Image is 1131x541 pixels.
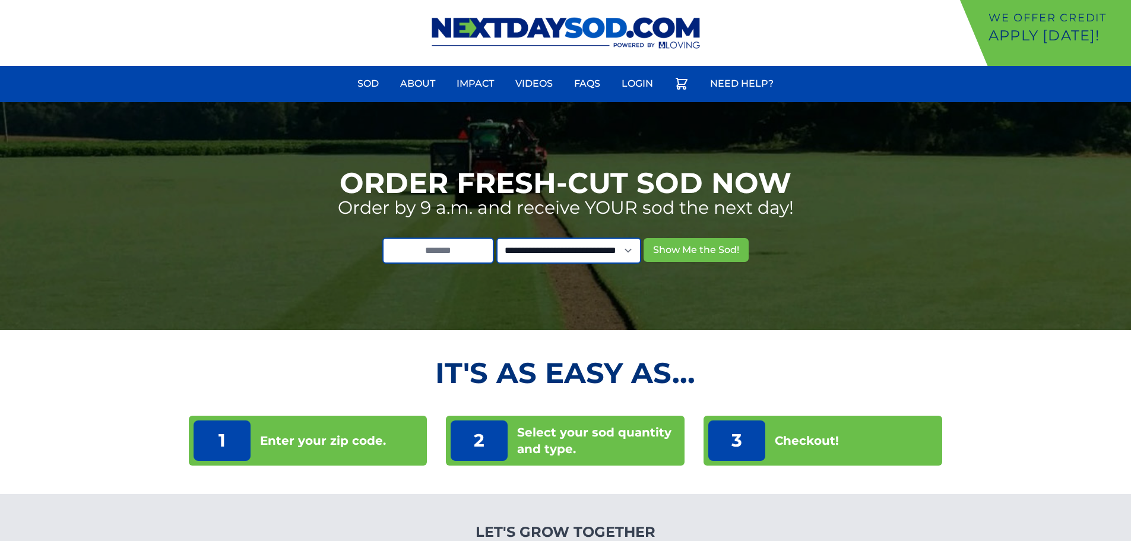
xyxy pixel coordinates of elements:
a: Sod [350,69,386,98]
a: Impact [449,69,501,98]
p: 2 [451,420,508,461]
button: Show Me the Sod! [644,238,749,262]
h2: It's as Easy As... [189,359,943,387]
a: Videos [508,69,560,98]
p: 3 [708,420,765,461]
p: We offer Credit [989,10,1126,26]
a: About [393,69,442,98]
a: Login [614,69,660,98]
p: Apply [DATE]! [989,26,1126,45]
p: Order by 9 a.m. and receive YOUR sod the next day! [338,197,794,219]
p: Select your sod quantity and type. [517,424,680,457]
a: Need Help? [703,69,781,98]
p: Checkout! [775,432,839,449]
a: FAQs [567,69,607,98]
p: Enter your zip code. [260,432,386,449]
p: 1 [194,420,251,461]
h1: Order Fresh-Cut Sod Now [340,169,791,197]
